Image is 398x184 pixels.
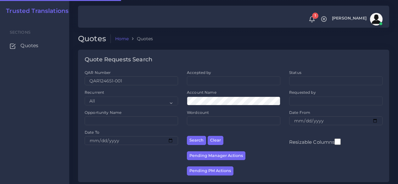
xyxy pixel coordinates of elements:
[187,136,206,145] button: Search
[289,138,341,146] label: Resizable Columns
[187,70,211,75] label: Accepted by
[208,136,223,145] button: Clear
[20,42,38,49] span: Quotes
[85,90,104,95] label: Recurrent
[129,36,153,42] li: Quotes
[85,56,152,63] h4: Quote Requests Search
[289,90,316,95] label: Requested by
[5,39,64,52] a: Quotes
[187,166,233,176] button: Pending PM Actions
[10,30,31,35] span: Sections
[306,16,317,23] a: 1
[289,110,310,115] label: Date From
[329,13,385,25] a: [PERSON_NAME]avatar
[115,36,129,42] a: Home
[85,70,111,75] label: QAR Number
[289,70,301,75] label: Status
[2,8,69,15] a: Trusted Translations
[370,13,383,25] img: avatar
[332,16,367,20] span: [PERSON_NAME]
[312,13,318,19] span: 1
[187,151,245,160] button: Pending Manager Actions
[187,110,209,115] label: Wordcount
[85,130,99,135] label: Date To
[334,138,341,146] input: Resizable Columns
[85,110,121,115] label: Opportunity Name
[187,90,216,95] label: Account Name
[78,34,111,43] h2: Quotes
